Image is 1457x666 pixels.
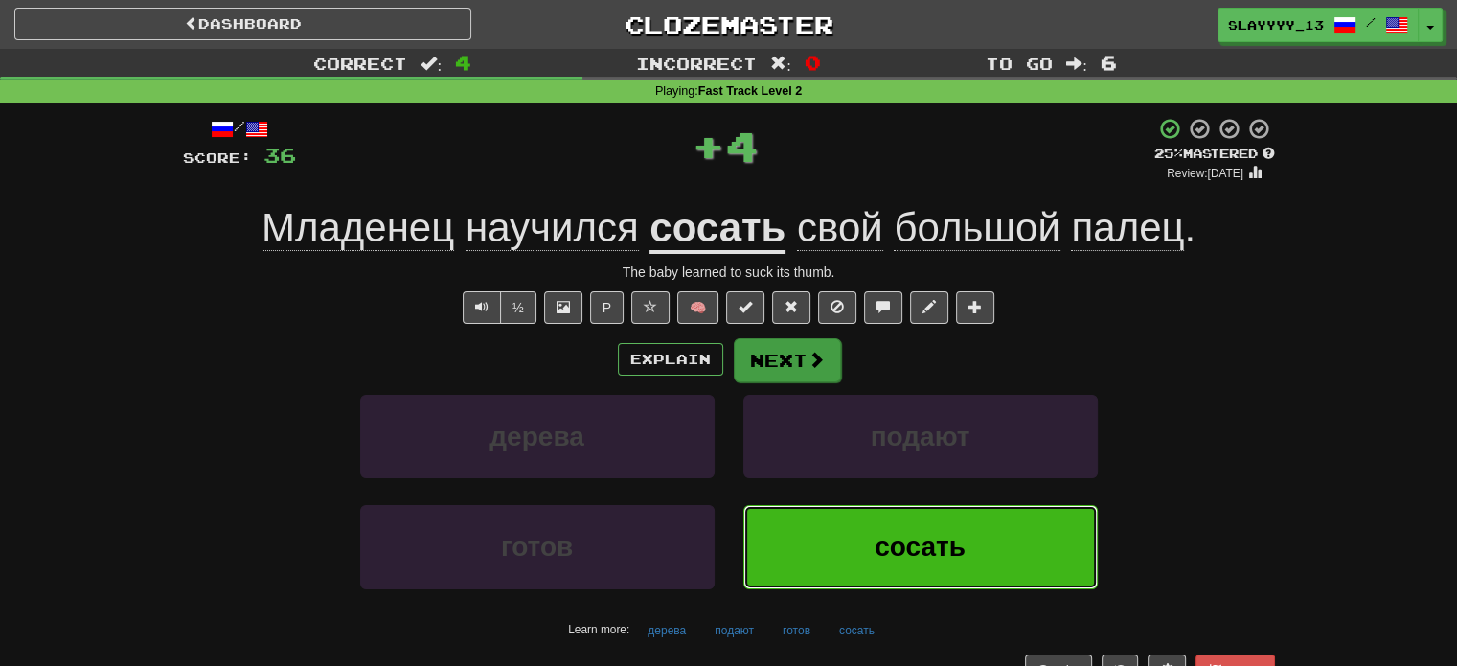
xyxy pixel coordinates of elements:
[501,532,573,562] span: готов
[421,56,442,72] span: :
[785,205,1195,251] span: .
[183,117,296,141] div: /
[183,149,252,166] span: Score:
[725,122,759,170] span: 4
[864,291,902,324] button: Discuss sentence (alt+u)
[875,532,966,562] span: сосать
[1154,146,1183,161] span: 25 %
[637,616,696,645] button: дерева
[1101,51,1117,74] span: 6
[805,51,821,74] span: 0
[1071,205,1184,251] span: палец
[956,291,994,324] button: Add to collection (alt+a)
[692,117,725,174] span: +
[262,205,454,251] span: Младенец
[568,623,629,636] small: Learn more:
[818,291,856,324] button: Ignore sentence (alt+i)
[14,8,471,40] a: Dashboard
[1167,167,1243,180] small: Review: [DATE]
[1228,16,1324,34] span: slayyyy_13
[590,291,624,324] button: P
[489,422,583,451] span: дерева
[360,395,715,478] button: дерева
[704,616,764,645] button: подают
[463,291,501,324] button: Play sentence audio (ctl+space)
[910,291,948,324] button: Edit sentence (alt+d)
[986,54,1053,73] span: To go
[183,263,1275,282] div: The baby learned to suck its thumb.
[500,8,957,41] a: Clozemaster
[743,395,1098,478] button: подают
[1218,8,1419,42] a: slayyyy_13 /
[894,205,1059,251] span: большой
[649,205,785,254] u: сосать
[631,291,670,324] button: Favorite sentence (alt+f)
[770,56,791,72] span: :
[466,205,639,251] span: научился
[1154,146,1275,163] div: Mastered
[772,291,810,324] button: Reset to 0% Mastered (alt+r)
[500,291,536,324] button: ½
[459,291,536,324] div: Text-to-speech controls
[1066,56,1087,72] span: :
[360,505,715,588] button: готов
[544,291,582,324] button: Show image (alt+x)
[313,54,407,73] span: Correct
[829,616,885,645] button: сосать
[263,143,296,167] span: 36
[797,205,883,251] span: свой
[743,505,1098,588] button: сосать
[618,343,723,376] button: Explain
[726,291,764,324] button: Set this sentence to 100% Mastered (alt+m)
[734,338,841,382] button: Next
[698,84,803,98] strong: Fast Track Level 2
[1366,15,1376,29] span: /
[677,291,718,324] button: 🧠
[636,54,757,73] span: Incorrect
[772,616,821,645] button: готов
[871,422,970,451] span: подают
[455,51,471,74] span: 4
